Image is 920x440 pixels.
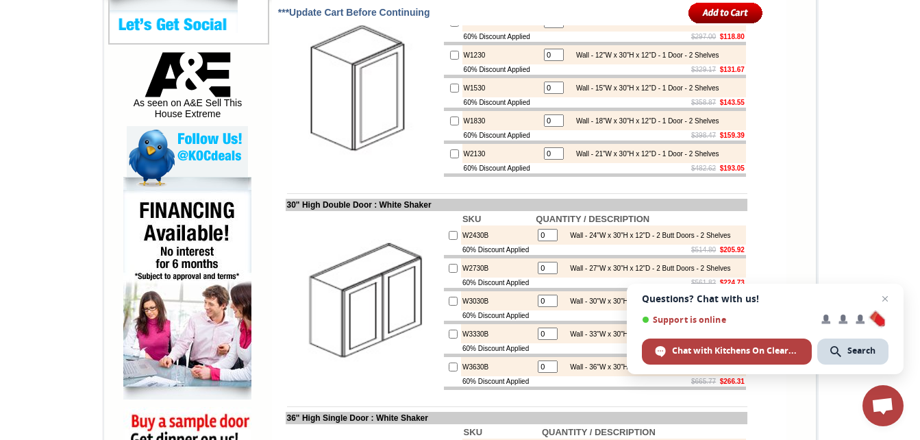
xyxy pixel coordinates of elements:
td: Beachwood Oak Shaker [198,62,233,77]
td: W3030B [461,291,534,310]
td: W3630B [461,357,534,376]
div: Wall - 30"W x 30"H x 12"D - 2 Butt Doors - 2 Shelves [563,297,730,305]
span: Chat with Kitchens On Clearance [672,345,799,357]
td: 60% Discount Applied [461,343,534,354]
s: $358.87 [691,99,716,106]
td: Alabaster Shaker [37,62,72,76]
div: Open chat [862,385,904,426]
b: $143.55 [720,99,745,106]
div: Chat with Kitchens On Clearance [642,339,812,365]
div: Wall - 36"W x 30"H x 12"D - 2 Butt Doors - 2 Shelves [563,363,730,371]
b: $224.73 [720,279,745,286]
img: spacer.gif [72,38,74,39]
td: 60% Discount Applied [462,97,540,108]
td: 60% Discount Applied [462,32,540,42]
a: Price Sheet View in PDF Format [16,2,111,14]
div: Wall - 27"W x 30"H x 12"D - 2 Butt Doors - 2 Shelves [563,265,730,272]
s: $561.82 [691,279,716,286]
td: W1230 [462,45,540,64]
span: Questions? Chat with us! [642,293,888,304]
td: [PERSON_NAME] White Shaker [118,62,160,77]
s: $514.80 [691,246,716,254]
b: SKU [462,214,481,224]
td: Baycreek Gray [161,62,196,76]
b: QUANTITY / DESCRIPTION [542,427,656,437]
img: spacer.gif [116,38,118,39]
b: $266.31 [720,378,745,385]
div: Wall - 15"W x 30"H x 12"D - 1 Door - 2 Shelves [569,84,719,92]
td: 36" High Single Door : White Shaker [286,412,747,424]
div: Wall - 12"W x 30"H x 12"D - 1 Door - 2 Shelves [569,51,719,59]
img: spacer.gif [159,38,161,39]
td: [PERSON_NAME] Yellow Walnut [74,62,116,77]
img: spacer.gif [196,38,198,39]
div: Wall - 21"W x 30"H x 12"D - 1 Door - 2 Shelves [569,150,719,158]
td: 30" High Double Door : White Shaker [286,199,747,211]
td: 60% Discount Applied [462,64,540,75]
img: spacer.gif [35,38,37,39]
td: 60% Discount Applied [461,310,534,321]
div: Search [817,339,888,365]
b: SKU [464,427,482,437]
td: 60% Discount Applied [461,376,534,387]
td: Bellmonte Maple [235,62,270,76]
s: $297.00 [691,33,716,40]
b: $131.67 [720,66,745,73]
img: 30'' High Double Door [287,224,441,378]
s: $329.17 [691,66,716,73]
td: W2730B [461,258,534,278]
div: Wall - 18"W x 30"H x 12"D - 1 Door - 2 Shelves [569,117,719,125]
b: $159.39 [720,132,745,139]
div: As seen on A&E Sell This House Extreme [127,52,248,126]
b: $205.92 [720,246,745,254]
td: 60% Discount Applied [461,278,534,288]
div: Wall - 24"W x 30"H x 12"D - 2 Butt Doors - 2 Shelves [563,232,730,239]
span: Search [847,345,875,357]
td: 60% Discount Applied [461,245,534,255]
b: QUANTITY / DESCRIPTION [536,214,649,224]
td: 60% Discount Applied [462,130,540,140]
s: $482.62 [691,164,716,172]
img: spacer.gif [233,38,235,39]
s: $398.47 [691,132,716,139]
b: $118.80 [720,33,745,40]
td: 60% Discount Applied [462,163,540,173]
b: $193.05 [720,164,745,172]
b: Price Sheet View in PDF Format [16,5,111,13]
td: W1530 [462,78,540,97]
img: 30'' High Single Door [287,11,441,165]
span: Close chat [877,291,893,307]
img: pdf.png [2,3,13,14]
div: Wall - 33"W x 30"H x 12"D - 2 Butt Doors - 2 Shelves [563,330,730,338]
td: W2130 [462,144,540,163]
td: W2430B [461,225,534,245]
td: W1830 [462,111,540,130]
input: Add to Cart [688,1,763,24]
td: W3330B [461,324,534,343]
span: Support is online [642,315,812,325]
s: $665.77 [691,378,716,385]
span: ***Update Cart Before Continuing [278,7,430,18]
